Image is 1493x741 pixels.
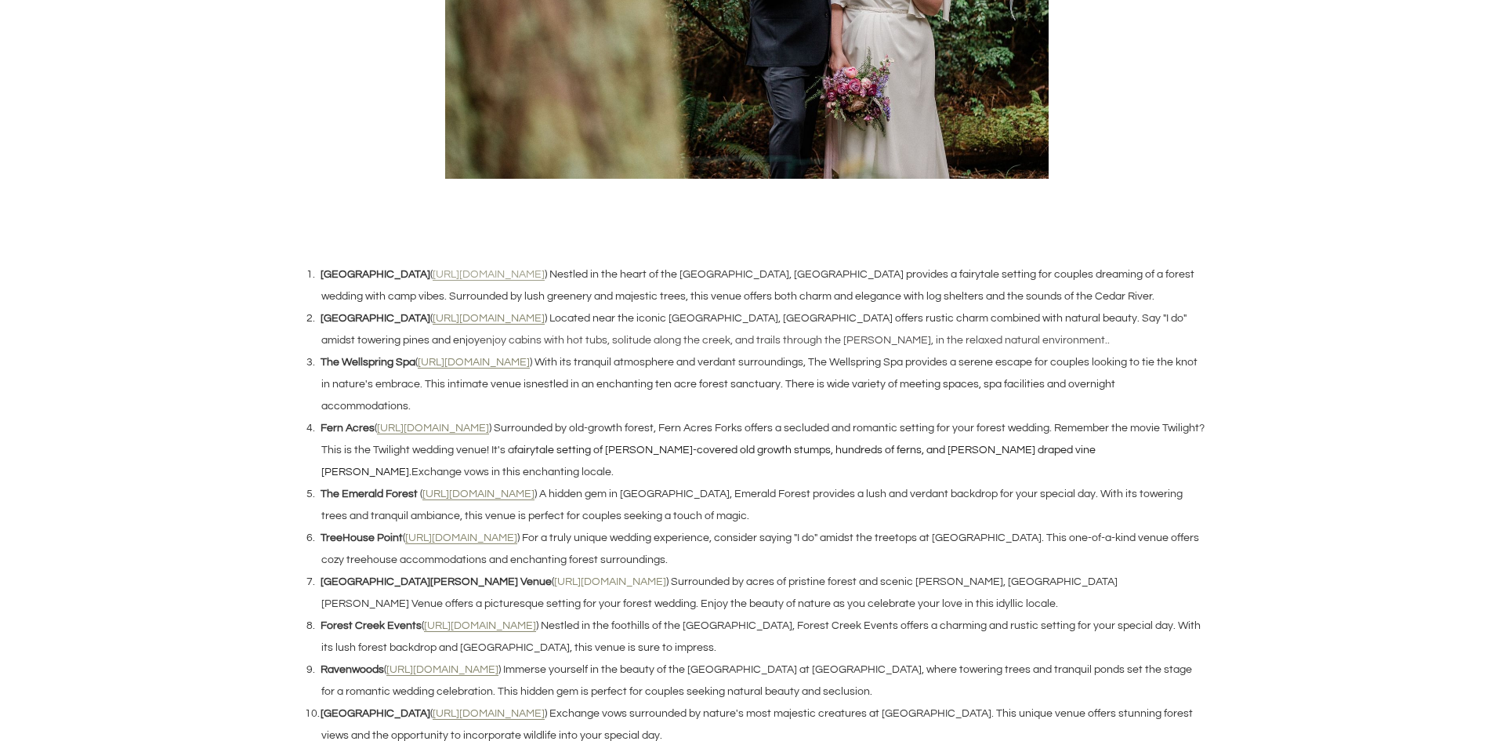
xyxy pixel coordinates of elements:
li: ( ) Surrounded by acres of pristine forest and scenic [PERSON_NAME], [GEOGRAPHIC_DATA][PERSON_NAM... [305,571,1205,615]
strong: TreeHouse Point [321,532,403,543]
span: fairytale setting of [PERSON_NAME]-covered old growth stumps, hundreds of ferns, and [PERSON_NAME... [321,445,1098,478]
li: ( ) Immerse yourself in the beauty of the [GEOGRAPHIC_DATA] at [GEOGRAPHIC_DATA], where towering ... [305,659,1205,703]
strong: Ravenwoods [321,664,384,675]
u: [URL][DOMAIN_NAME] [433,269,545,281]
a: [URL][DOMAIN_NAME] [554,576,666,587]
a: [URL][DOMAIN_NAME] [424,620,536,632]
a: [URL][DOMAIN_NAME] [377,423,489,434]
li: ( ) A hidden gem in [GEOGRAPHIC_DATA], Emerald Forest provides a lush and verdant backdrop for yo... [305,483,1205,527]
li: ( ) Surrounded by old-growth forest, Fern Acres Forks offers a secluded and romantic setting for ... [305,417,1205,483]
strong: The Emerald Forest [321,489,418,499]
li: ( ) With its tranquil atmosphere and verdant surroundings, The Wellspring Spa provides a serene e... [305,351,1205,417]
li: ( ) For a truly unique wedding experience, consider saying "I do" amidst the treetops at [GEOGRAP... [305,527,1205,571]
strong: Fern Acres [321,423,375,434]
strong: Forest Creek Events [321,620,422,631]
strong: [GEOGRAPHIC_DATA] [321,313,430,324]
li: ( ) Located near the iconic [GEOGRAPHIC_DATA], [GEOGRAPHIC_DATA] offers rustic charm combined wit... [305,307,1205,351]
li: ( ) Nestled in the foothills of the [GEOGRAPHIC_DATA], Forest Creek Events offers a charming and ... [305,615,1205,659]
a: [URL][DOMAIN_NAME] [422,489,535,500]
strong: [GEOGRAPHIC_DATA][PERSON_NAME] Venue [321,576,552,587]
a: [URL][DOMAIN_NAME] [433,313,545,325]
a: [URL][DOMAIN_NAME] [433,269,545,280]
span: enjoy cabins with hot tubs, solitude along the creek, and trails through the [PERSON_NAME], in th... [480,335,1110,346]
span: nestled in an enchanting ten acre forest sanctuary. There is wide variety of meeting spaces, spa ... [321,379,1118,412]
strong: [GEOGRAPHIC_DATA] [321,269,430,280]
strong: [GEOGRAPHIC_DATA] [321,708,430,719]
a: [URL][DOMAIN_NAME] [405,532,517,544]
a: [URL][DOMAIN_NAME] [418,357,530,369]
li: ( ) Nestled in the heart of the [GEOGRAPHIC_DATA], [GEOGRAPHIC_DATA] provides a fairytale setting... [305,263,1205,307]
a: [URL][DOMAIN_NAME] [386,664,498,676]
a: [URL][DOMAIN_NAME] [433,708,545,720]
strong: The Wellspring Spa [321,357,415,368]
